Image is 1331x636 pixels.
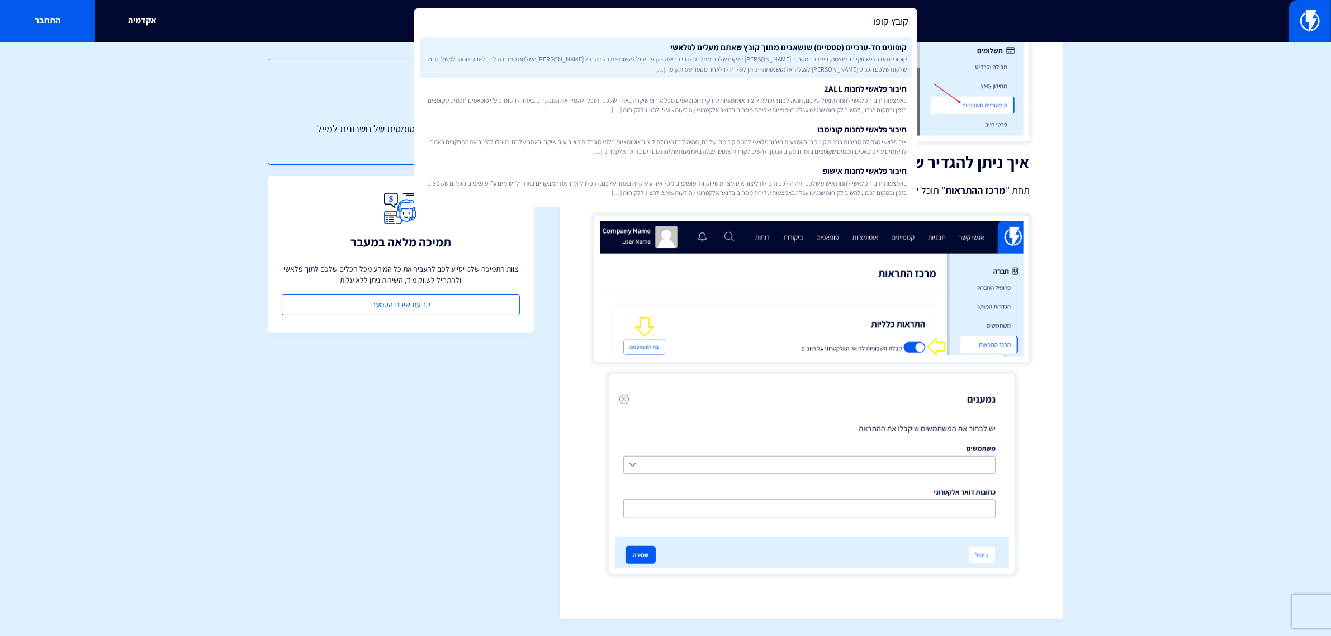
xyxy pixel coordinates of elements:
a: איך ניתן להגדיר שליחה אוטומטית של חשבונית למייל [291,122,511,136]
p: צוות התמיכה שלנו יסייע לכם להעביר את כל המידע מכל הכלים שלכם לתוך פלאשי ולהתחיל לשווק מיד, השירות... [282,263,520,286]
h3: תמיכה מלאה במעבר [350,235,451,249]
a: קביעת שיחת הטמעה [282,294,520,315]
a: חיבור פלאשי לחנות 2ALLבאמצעות חיבור פלאשי לחנות טואול שלכם, תהיה לכם היכולת ליצור אוטומציות שיווק... [420,78,912,120]
span: איך פלאשי מגדילה מכירות בחנות קונימבו באמצעות חיבור פלאשי לחנות קונימבו שלכם, תהיה לכם היכולת ליצ... [424,137,907,156]
span: באמצעות חיבור פלאשי לחנות טואול שלכם, תהיה לכם היכולת ליצור אוטומציות שיווקיות ופופאפים מכל אירוע... [424,96,907,115]
a: חיבור פלאשי לחנות אישופבאמצעות חיבור פלאשי לחנות אישופ שלכם, תהיה לכם היכולת ליצור אוטומציות שיוו... [420,160,912,202]
input: חיפוש מהיר... [414,8,917,34]
strong: מרכז ההתראות [945,184,1006,197]
span: קופונים הם כלי שיווקי רב עוצמה, בייחוד במקרים [PERSON_NAME] הלקוח שלכם מתלבט לגבי רכישה – קופון י... [424,54,907,73]
a: הורדת החשבוניות [291,102,511,116]
span: באמצעות חיבור פלאשי לחנות אישופ שלכם, תהיה לכם היכולת ליצור אוטומציות שיווקיות ופופאפים מכל אירוע... [424,178,907,197]
h3: תוכן [291,82,511,96]
a: קופונים חד-ערכיים (סטטיים) שנשאבים מתוך קובץ שאתם מעלים לפלאשיקופונים הם כלי שיווקי רב עוצמה, ביי... [420,37,912,78]
a: חיבור פלאשי לחנות קונימבואיך פלאשי מגדילה מכירות בחנות קונימבו באמצעות חיבור פלאשי לחנות קונימבו ... [420,119,912,160]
